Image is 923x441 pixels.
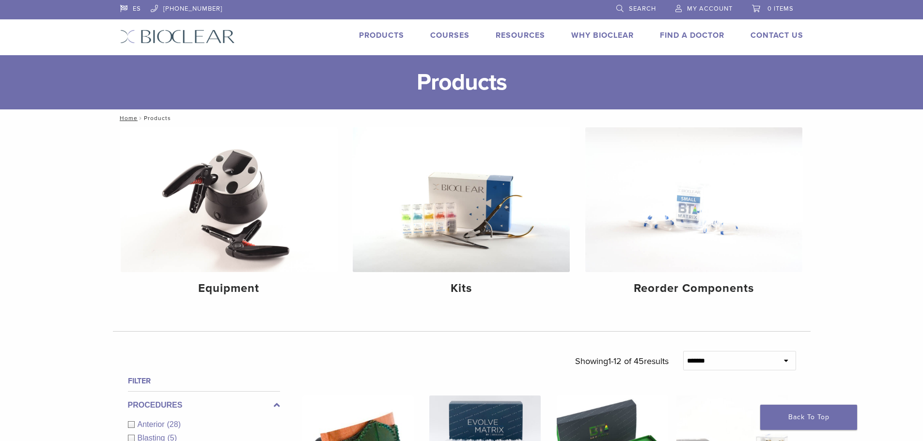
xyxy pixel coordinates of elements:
[167,420,181,428] span: (28)
[585,127,802,304] a: Reorder Components
[128,375,280,387] h4: Filter
[117,115,138,122] a: Home
[660,30,724,40] a: Find A Doctor
[571,30,634,40] a: Why Bioclear
[496,30,545,40] a: Resources
[138,116,144,121] span: /
[113,109,811,127] nav: Products
[359,30,404,40] a: Products
[430,30,469,40] a: Courses
[120,30,235,44] img: Bioclear
[585,127,802,272] img: Reorder Components
[121,127,338,272] img: Equipment
[121,127,338,304] a: Equipment
[575,351,669,371] p: Showing results
[593,280,795,297] h4: Reorder Components
[760,405,857,430] a: Back To Top
[751,30,803,40] a: Contact Us
[128,280,330,297] h4: Equipment
[353,127,570,304] a: Kits
[767,5,794,13] span: 0 items
[608,356,644,366] span: 1-12 of 45
[687,5,733,13] span: My Account
[128,399,280,411] label: Procedures
[629,5,656,13] span: Search
[360,280,562,297] h4: Kits
[353,127,570,272] img: Kits
[138,420,167,428] span: Anterior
